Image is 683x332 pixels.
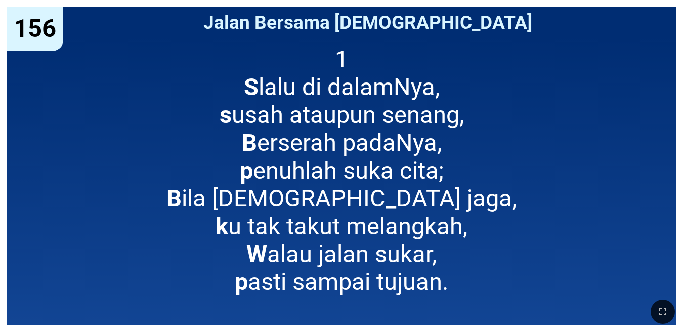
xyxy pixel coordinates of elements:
b: S [244,73,259,101]
b: k [216,212,228,240]
b: W [246,240,267,268]
span: 156 [14,14,56,43]
b: p [240,156,253,184]
b: B [242,129,257,156]
b: B [166,184,182,212]
b: p [235,268,248,296]
b: s [220,101,232,129]
span: 1 lalu di dalamNya, usah ataupun senang, erserah padaNya, enuhlah suka cita; ila [DEMOGRAPHIC_DAT... [166,45,517,296]
span: Jalan Bersama [DEMOGRAPHIC_DATA] [203,12,532,33]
